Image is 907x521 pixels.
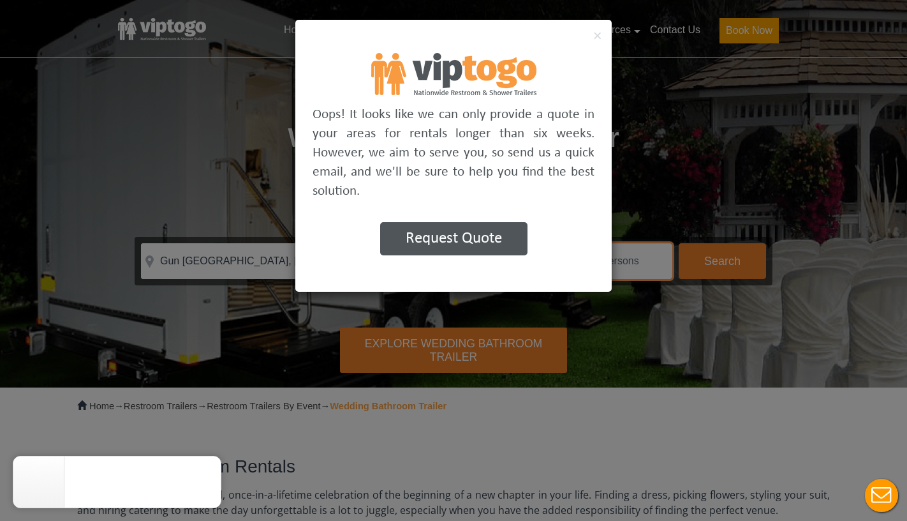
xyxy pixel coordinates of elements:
p: Oops! It looks like we can only provide a quote in your areas for rentals longer than six weeks. ... [313,105,594,201]
button: Request Quote [380,222,527,255]
button: Live Chat [856,470,907,521]
a: Request Quote [380,234,527,245]
button: × [593,28,602,43]
img: footer logo [371,53,536,95]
